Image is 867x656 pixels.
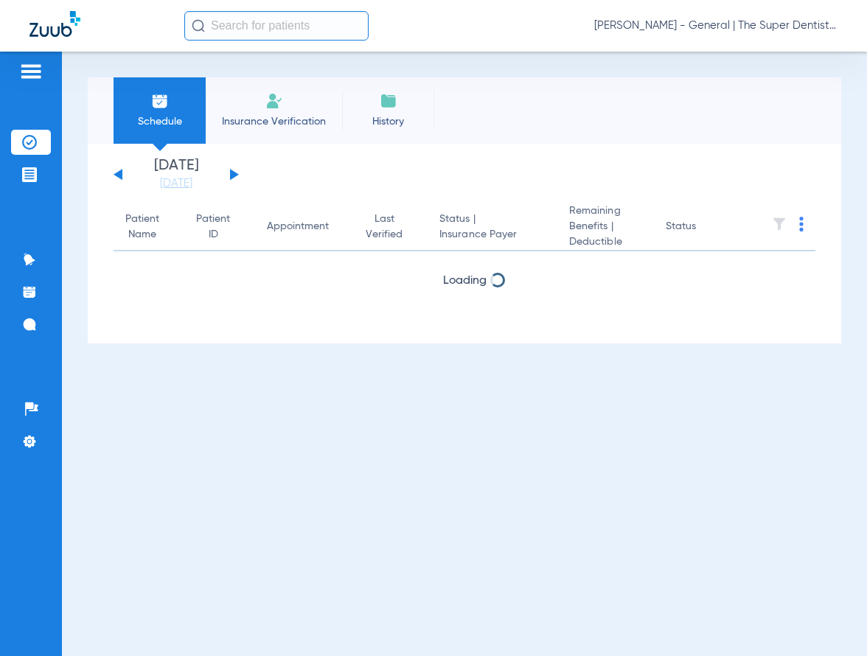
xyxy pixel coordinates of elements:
div: Last Verified [366,212,403,242]
span: History [353,114,423,129]
img: Manual Insurance Verification [265,92,283,110]
div: Appointment [267,219,329,234]
div: Patient Name [125,212,159,242]
div: Patient ID [196,212,230,242]
span: Deductible [569,234,642,250]
img: Schedule [151,92,169,110]
img: Zuub Logo [29,11,80,37]
img: hamburger-icon [19,63,43,80]
th: Remaining Benefits | [557,203,654,251]
a: [DATE] [132,176,220,191]
input: Search for patients [184,11,369,41]
img: filter.svg [772,217,787,231]
th: Status [654,203,753,251]
span: Loading [443,275,487,287]
img: History [380,92,397,110]
span: Schedule [125,114,195,129]
div: Last Verified [366,212,416,242]
li: [DATE] [132,158,220,191]
span: [PERSON_NAME] - General | The Super Dentists [594,18,838,33]
span: Insurance Verification [217,114,331,129]
div: Appointment [267,219,342,234]
div: Patient Name [125,212,173,242]
img: group-dot-blue.svg [799,217,804,231]
div: Patient ID [196,212,243,242]
img: Search Icon [192,19,205,32]
span: Insurance Payer [439,227,546,242]
th: Status | [428,203,557,251]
